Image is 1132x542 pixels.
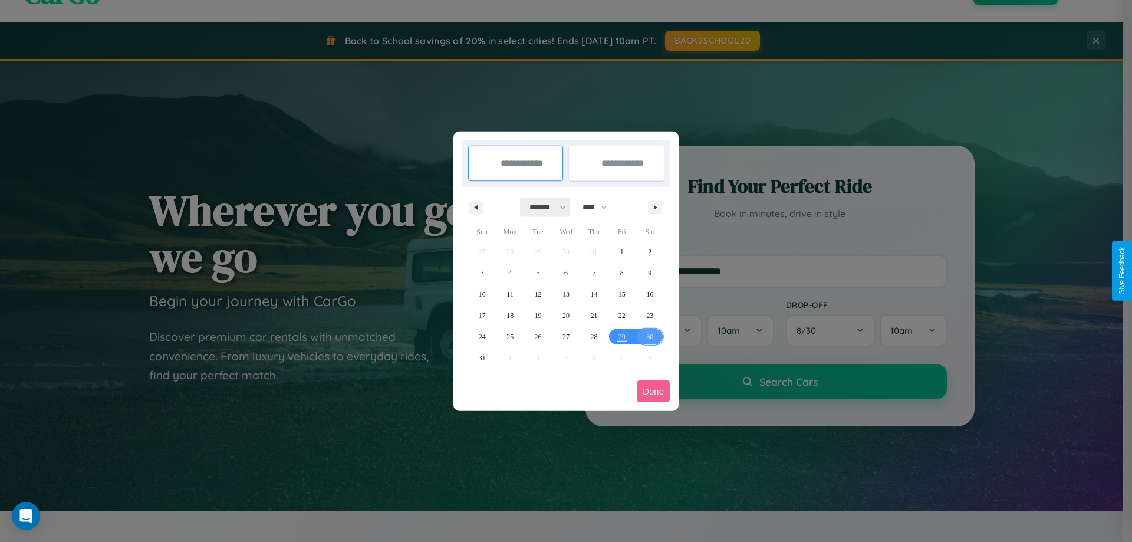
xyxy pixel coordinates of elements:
[524,326,552,347] button: 26
[508,262,512,284] span: 4
[618,305,626,326] span: 22
[479,326,486,347] span: 24
[468,222,496,241] span: Sun
[580,262,608,284] button: 7
[580,305,608,326] button: 21
[535,284,542,305] span: 12
[636,241,664,262] button: 2
[618,284,626,305] span: 15
[580,326,608,347] button: 28
[552,222,580,241] span: Wed
[506,284,514,305] span: 11
[552,305,580,326] button: 20
[636,326,664,347] button: 30
[535,305,542,326] span: 19
[618,326,626,347] span: 29
[496,262,524,284] button: 4
[535,326,542,347] span: 26
[620,262,624,284] span: 8
[608,326,636,347] button: 29
[524,262,552,284] button: 5
[506,305,514,326] span: 18
[496,284,524,305] button: 11
[468,305,496,326] button: 17
[524,305,552,326] button: 19
[552,262,580,284] button: 6
[637,380,670,402] button: Done
[564,262,568,284] span: 6
[562,326,570,347] span: 27
[608,284,636,305] button: 15
[479,284,486,305] span: 10
[590,284,597,305] span: 14
[524,222,552,241] span: Tue
[620,241,624,262] span: 1
[608,305,636,326] button: 22
[646,326,653,347] span: 30
[524,284,552,305] button: 12
[562,284,570,305] span: 13
[468,262,496,284] button: 3
[646,305,653,326] span: 23
[580,284,608,305] button: 14
[590,326,597,347] span: 28
[552,284,580,305] button: 13
[481,262,484,284] span: 3
[468,326,496,347] button: 24
[636,222,664,241] span: Sat
[648,262,651,284] span: 9
[636,284,664,305] button: 16
[562,305,570,326] span: 20
[590,305,597,326] span: 21
[580,222,608,241] span: Thu
[506,326,514,347] span: 25
[592,262,595,284] span: 7
[608,241,636,262] button: 1
[1118,247,1126,295] div: Give Feedback
[496,326,524,347] button: 25
[468,347,496,369] button: 31
[646,284,653,305] span: 16
[12,502,40,530] div: Open Intercom Messenger
[496,222,524,241] span: Mon
[648,241,651,262] span: 2
[479,347,486,369] span: 31
[479,305,486,326] span: 17
[468,284,496,305] button: 10
[496,305,524,326] button: 18
[608,222,636,241] span: Fri
[552,326,580,347] button: 27
[636,305,664,326] button: 23
[608,262,636,284] button: 8
[537,262,540,284] span: 5
[636,262,664,284] button: 9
